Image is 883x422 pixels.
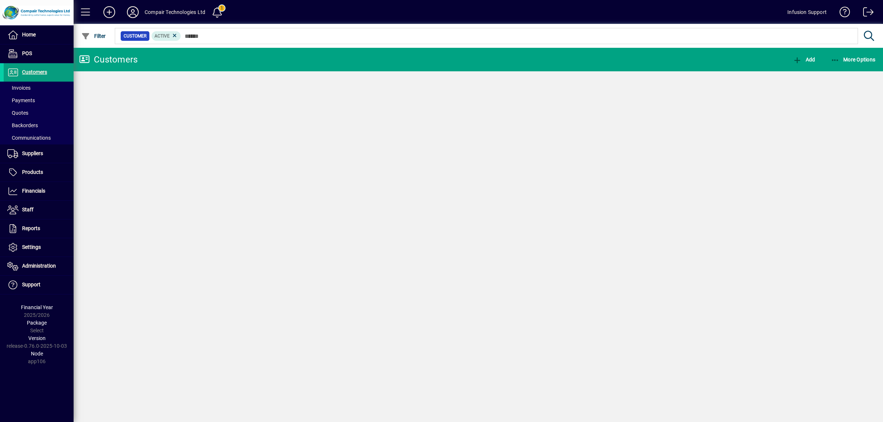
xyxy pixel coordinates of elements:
[4,238,74,257] a: Settings
[22,282,40,287] span: Support
[152,31,181,41] mat-chip: Activation Status: Active
[4,82,74,94] a: Invoices
[21,304,53,310] span: Financial Year
[858,1,874,25] a: Logout
[4,144,74,163] a: Suppliers
[22,188,45,194] span: Financials
[7,97,35,103] span: Payments
[22,225,40,231] span: Reports
[22,32,36,37] span: Home
[4,163,74,182] a: Products
[145,6,205,18] div: Compair Technologies Ltd
[787,6,827,18] div: Infusion Support
[4,201,74,219] a: Staff
[79,29,108,43] button: Filter
[4,94,74,107] a: Payments
[4,257,74,275] a: Administration
[4,44,74,63] a: POS
[28,335,46,341] span: Version
[124,32,146,40] span: Customer
[4,132,74,144] a: Communications
[7,85,31,91] span: Invoices
[4,219,74,238] a: Reports
[22,207,33,212] span: Staff
[81,33,106,39] span: Filter
[793,57,815,62] span: Add
[22,263,56,269] span: Administration
[4,107,74,119] a: Quotes
[4,182,74,200] a: Financials
[829,53,877,66] button: More Options
[155,33,170,39] span: Active
[97,6,121,19] button: Add
[31,351,43,357] span: Node
[834,1,850,25] a: Knowledge Base
[4,26,74,44] a: Home
[22,244,41,250] span: Settings
[22,69,47,75] span: Customers
[121,6,145,19] button: Profile
[7,135,51,141] span: Communications
[27,320,47,326] span: Package
[791,53,817,66] button: Add
[22,50,32,56] span: POS
[4,119,74,132] a: Backorders
[22,169,43,175] span: Products
[831,57,876,62] span: More Options
[79,54,138,65] div: Customers
[7,122,38,128] span: Backorders
[7,110,28,116] span: Quotes
[22,150,43,156] span: Suppliers
[4,276,74,294] a: Support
